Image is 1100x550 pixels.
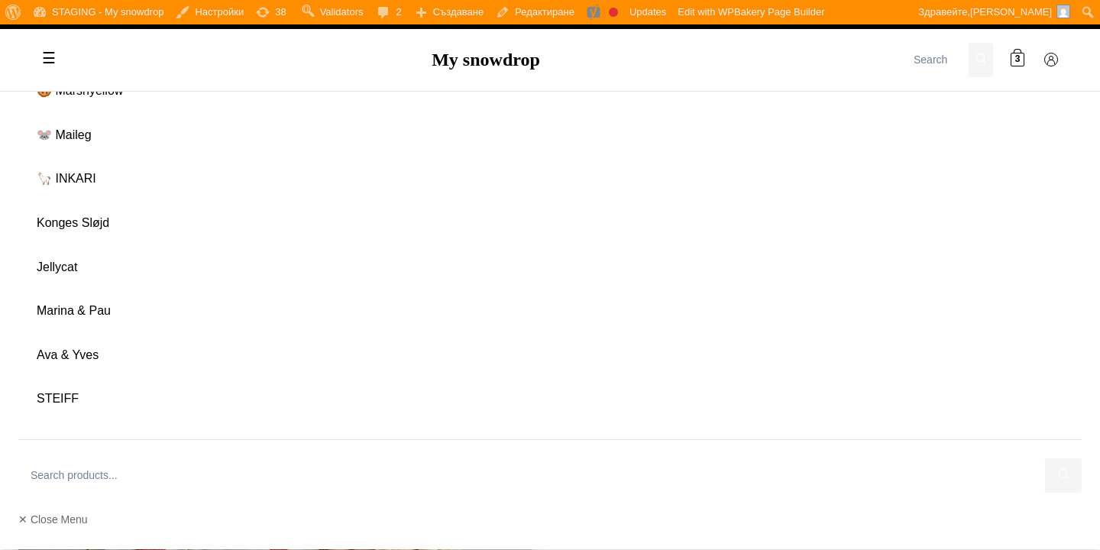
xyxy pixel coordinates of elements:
a: STEIFF [18,377,1082,422]
input: Search [907,43,969,77]
input: Search products... [18,458,1045,493]
a: Ava & Yves [18,333,1082,377]
label: Toggle mobile menu [34,44,64,74]
span: 3 [1015,53,1021,67]
a: 🍪 Marshyellow [18,70,1082,114]
a: My snowdrop [432,50,540,70]
span: [PERSON_NAME] [970,6,1052,18]
a: 🐭 Maileg [18,113,1082,157]
div: Focus keyphrase not set [609,8,618,17]
a: 🦙 INKARI [18,157,1082,202]
a: Jellycat [18,245,1082,290]
a: Marina & Pau [18,290,1082,334]
label: ✕ Close Menu [18,511,1082,528]
a: 3 [1002,45,1033,76]
a: Konges Sløjd [18,201,1082,245]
